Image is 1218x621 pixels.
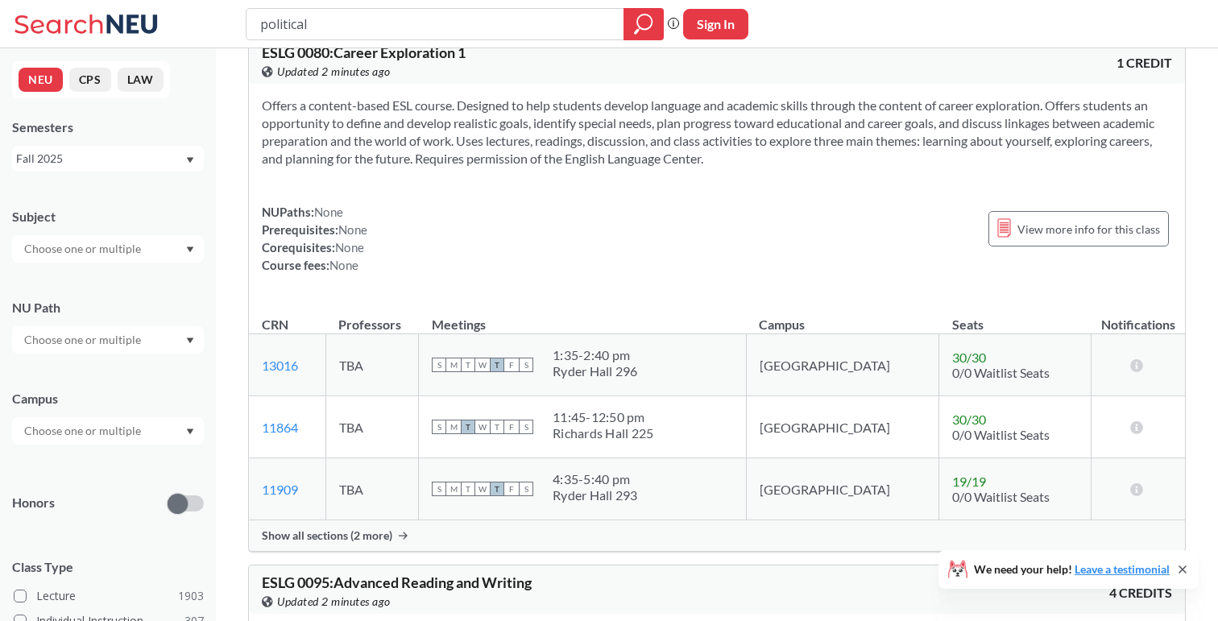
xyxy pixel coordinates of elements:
span: 1 CREDIT [1116,54,1172,72]
div: Campus [12,390,204,408]
svg: Dropdown arrow [186,428,194,435]
div: Ryder Hall 293 [553,487,638,503]
button: CPS [69,68,111,92]
span: W [475,420,490,434]
th: Meetings [419,300,747,334]
svg: magnifying glass [634,13,653,35]
div: 4:35 - 5:40 pm [553,471,638,487]
span: S [432,358,446,372]
div: 1:35 - 2:40 pm [553,347,638,363]
div: magnifying glass [623,8,664,40]
div: Fall 2025Dropdown arrow [12,146,204,172]
span: None [338,222,367,237]
button: LAW [118,68,164,92]
label: Lecture [14,586,204,607]
span: 0/0 Waitlist Seats [952,365,1050,380]
span: T [490,420,504,434]
input: Choose one or multiple [16,330,151,350]
span: M [446,420,461,434]
span: Class Type [12,558,204,576]
span: M [446,482,461,496]
span: T [490,358,504,372]
span: S [519,482,533,496]
button: NEU [19,68,63,92]
svg: Dropdown arrow [186,246,194,253]
th: Notifications [1092,300,1185,334]
div: Ryder Hall 296 [553,363,638,379]
span: None [314,205,343,219]
td: [GEOGRAPHIC_DATA] [746,458,938,520]
span: T [490,482,504,496]
span: 1903 [178,587,204,605]
div: 11:45 - 12:50 pm [553,409,653,425]
svg: Dropdown arrow [186,157,194,164]
svg: Dropdown arrow [186,337,194,344]
span: ESLG 0080 : Career Exploration 1 [262,43,466,61]
span: 4 CREDITS [1109,584,1172,602]
span: S [432,482,446,496]
th: Professors [325,300,418,334]
span: None [329,258,358,272]
span: Show all sections (2 more) [262,528,392,543]
input: Class, professor, course number, "phrase" [259,10,612,38]
span: 30 / 30 [952,350,986,365]
span: W [475,482,490,496]
button: Sign In [683,9,748,39]
th: Campus [746,300,938,334]
span: T [461,420,475,434]
section: Offers a content-based ESL course. Designed to help students develop language and academic skills... [262,97,1172,168]
div: Show all sections (2 more) [249,520,1185,551]
th: Seats [939,300,1092,334]
span: We need your help! [974,564,1170,575]
div: Dropdown arrow [12,235,204,263]
span: S [519,358,533,372]
a: 13016 [262,358,298,373]
span: 0/0 Waitlist Seats [952,489,1050,504]
span: W [475,358,490,372]
a: 11909 [262,482,298,497]
span: S [519,420,533,434]
td: TBA [325,396,418,458]
span: S [432,420,446,434]
span: Updated 2 minutes ago [277,63,391,81]
span: None [335,240,364,255]
div: Dropdown arrow [12,326,204,354]
div: Dropdown arrow [12,417,204,445]
input: Choose one or multiple [16,239,151,259]
span: M [446,358,461,372]
td: [GEOGRAPHIC_DATA] [746,334,938,396]
div: Fall 2025 [16,150,184,168]
span: T [461,482,475,496]
span: 19 / 19 [952,474,986,489]
div: Richards Hall 225 [553,425,653,441]
div: Subject [12,208,204,226]
span: F [504,482,519,496]
a: Leave a testimonial [1075,562,1170,576]
span: ESLG 0095 : Advanced Reading and Writing [262,573,532,591]
td: TBA [325,458,418,520]
input: Choose one or multiple [16,421,151,441]
a: 11864 [262,420,298,435]
span: Updated 2 minutes ago [277,593,391,611]
div: Semesters [12,118,204,136]
div: NU Path [12,299,204,317]
p: Honors [12,494,55,512]
td: [GEOGRAPHIC_DATA] [746,396,938,458]
div: NUPaths: Prerequisites: Corequisites: Course fees: [262,203,367,274]
span: F [504,420,519,434]
span: View more info for this class [1017,219,1160,239]
span: T [461,358,475,372]
span: 0/0 Waitlist Seats [952,427,1050,442]
span: F [504,358,519,372]
td: TBA [325,334,418,396]
span: 30 / 30 [952,412,986,427]
div: CRN [262,316,288,333]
